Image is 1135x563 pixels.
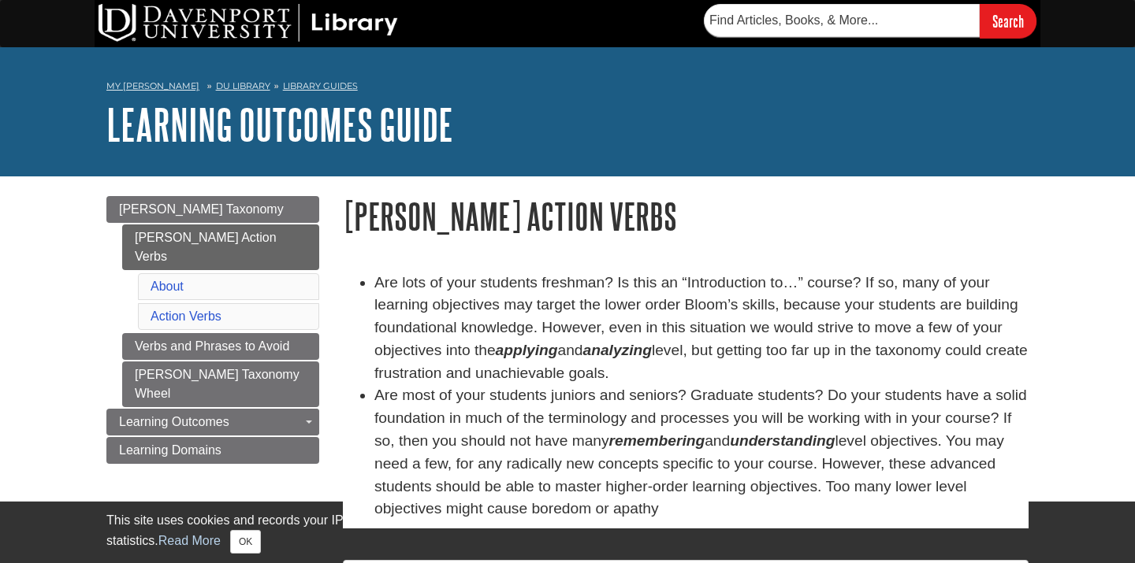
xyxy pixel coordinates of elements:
a: My [PERSON_NAME] [106,80,199,93]
a: Library Guides [283,80,358,91]
a: About [151,280,184,293]
img: DU Library [99,4,398,42]
li: Are lots of your students freshman? Is this an “Introduction to…” course? If so, many of your lea... [374,272,1029,385]
strong: analyzing [583,342,652,358]
span: [PERSON_NAME] Taxonomy [119,202,284,216]
a: DU Library [216,80,270,91]
a: [PERSON_NAME] Action Verbs [122,224,319,270]
a: Verbs and Phrases to Avoid [122,333,319,360]
button: Close [230,530,261,554]
a: Read More [158,534,221,547]
li: Are most of your students juniors and seniors? Graduate students? Do your students have a solid f... [374,384,1029,520]
span: Learning Outcomes [119,415,229,428]
a: [PERSON_NAME] Taxonomy [106,196,319,223]
a: Learning Outcomes Guide [106,100,453,149]
span: Learning Domains [119,443,221,457]
input: Search [980,4,1036,38]
strong: applying [496,342,558,358]
a: Learning Outcomes [106,409,319,435]
div: This site uses cookies and records your IP address for usage statistics. Additionally, we use Goo... [106,511,1029,554]
em: understanding [730,432,835,449]
em: remembering [609,432,705,449]
input: Find Articles, Books, & More... [704,4,980,37]
a: [PERSON_NAME] Taxonomy Wheel [122,361,319,407]
nav: breadcrumb [106,76,1029,101]
form: Searches DU Library's articles, books, and more [704,4,1036,38]
div: Guide Page Menu [106,196,319,464]
h1: [PERSON_NAME] Action Verbs [343,196,1029,236]
a: Learning Domains [106,437,319,464]
a: Action Verbs [151,309,221,323]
